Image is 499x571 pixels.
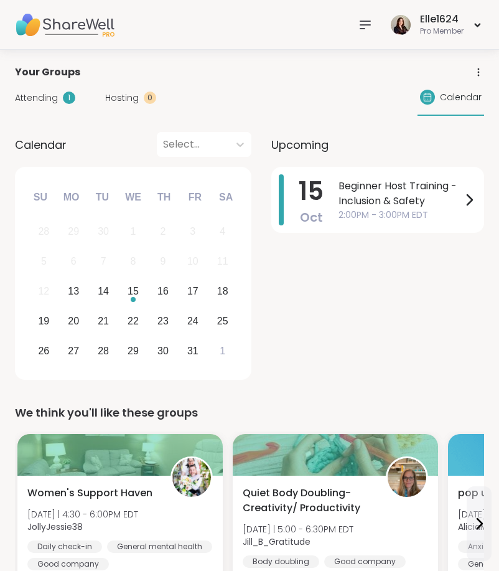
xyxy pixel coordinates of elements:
[90,219,117,245] div: Not available Tuesday, September 30th, 2025
[27,486,152,501] span: Women's Support Haven
[160,223,166,240] div: 2
[187,313,198,329] div: 24
[150,248,177,275] div: Not available Thursday, October 9th, 2025
[90,248,117,275] div: Not available Tuesday, October 7th, 2025
[128,342,139,359] div: 29
[388,458,426,497] img: Jill_B_Gratitude
[88,184,116,211] div: Tu
[243,523,353,536] span: [DATE] | 5:00 - 6:30PM EDT
[30,278,57,305] div: Not available Sunday, October 12th, 2025
[15,136,67,153] span: Calendar
[243,536,310,548] b: Jill_B_Gratitude
[120,308,147,334] div: Choose Wednesday, October 22nd, 2025
[60,278,87,305] div: Choose Monday, October 13th, 2025
[38,223,49,240] div: 28
[131,223,136,240] div: 1
[27,508,138,521] span: [DATE] | 4:30 - 6:00PM EDT
[217,253,228,270] div: 11
[68,283,79,300] div: 13
[120,219,147,245] div: Not available Wednesday, October 1st, 2025
[157,342,169,359] div: 30
[209,219,236,245] div: Not available Saturday, October 4th, 2025
[420,26,464,37] div: Pro Member
[212,184,240,211] div: Sa
[157,283,169,300] div: 16
[187,253,198,270] div: 10
[60,337,87,364] div: Choose Monday, October 27th, 2025
[60,219,87,245] div: Not available Monday, September 29th, 2025
[209,278,236,305] div: Choose Saturday, October 18th, 2025
[98,313,109,329] div: 21
[98,342,109,359] div: 28
[179,308,206,334] div: Choose Friday, October 24th, 2025
[68,313,79,329] div: 20
[179,337,206,364] div: Choose Friday, October 31st, 2025
[60,308,87,334] div: Choose Monday, October 20th, 2025
[38,313,49,329] div: 19
[300,209,323,226] span: Oct
[324,555,406,568] div: Good company
[150,278,177,305] div: Choose Thursday, October 16th, 2025
[160,253,166,270] div: 9
[57,184,85,211] div: Mo
[131,253,136,270] div: 8
[105,92,139,105] span: Hosting
[217,313,228,329] div: 25
[209,337,236,364] div: Choose Saturday, November 1st, 2025
[391,15,411,35] img: Elle1624
[243,555,319,568] div: Body doubling
[120,248,147,275] div: Not available Wednesday, October 8th, 2025
[30,337,57,364] div: Choose Sunday, October 26th, 2025
[187,283,198,300] div: 17
[98,283,109,300] div: 14
[220,342,225,359] div: 1
[209,308,236,334] div: Choose Saturday, October 25th, 2025
[38,342,49,359] div: 26
[179,248,206,275] div: Not available Friday, October 10th, 2025
[179,278,206,305] div: Choose Friday, October 17th, 2025
[420,12,464,26] div: Elle1624
[15,65,80,80] span: Your Groups
[98,223,109,240] div: 30
[172,458,211,497] img: JollyJessie38
[338,209,462,222] span: 2:00PM - 3:00PM EDT
[101,253,106,270] div: 7
[271,136,329,153] span: Upcoming
[120,337,147,364] div: Choose Wednesday, October 29th, 2025
[217,283,228,300] div: 18
[150,337,177,364] div: Choose Thursday, October 30th, 2025
[243,486,372,516] span: Quiet Body Doubling- Creativity/ Productivity
[15,404,484,422] div: We think you'll like these groups
[157,313,169,329] div: 23
[71,253,77,270] div: 6
[30,248,57,275] div: Not available Sunday, October 5th, 2025
[150,308,177,334] div: Choose Thursday, October 23rd, 2025
[60,248,87,275] div: Not available Monday, October 6th, 2025
[41,253,47,270] div: 5
[27,558,109,570] div: Good company
[209,248,236,275] div: Not available Saturday, October 11th, 2025
[299,174,324,209] span: 15
[220,223,225,240] div: 4
[150,219,177,245] div: Not available Thursday, October 2nd, 2025
[29,217,237,366] div: month 2025-10
[38,283,49,300] div: 12
[63,92,75,104] div: 1
[27,184,54,211] div: Su
[151,184,178,211] div: Th
[107,540,212,553] div: General mental health
[15,3,114,47] img: ShareWell Nav Logo
[30,308,57,334] div: Choose Sunday, October 19th, 2025
[128,283,139,300] div: 15
[90,308,117,334] div: Choose Tuesday, October 21st, 2025
[181,184,208,211] div: Fr
[179,219,206,245] div: Not available Friday, October 3rd, 2025
[338,179,462,209] span: Beginner Host Training - Inclusion & Safety
[90,337,117,364] div: Choose Tuesday, October 28th, 2025
[27,521,83,533] b: JollyJessie38
[90,278,117,305] div: Choose Tuesday, October 14th, 2025
[119,184,147,211] div: We
[440,91,482,104] span: Calendar
[128,313,139,329] div: 22
[68,342,79,359] div: 27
